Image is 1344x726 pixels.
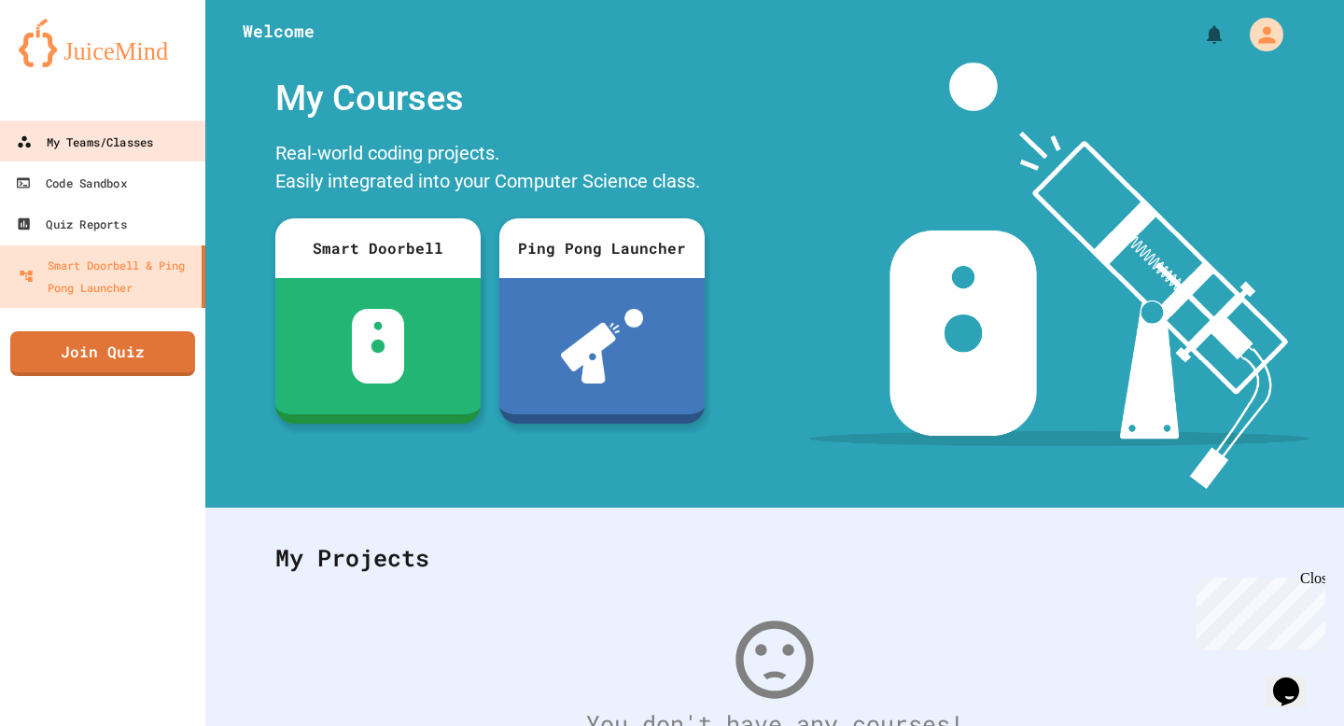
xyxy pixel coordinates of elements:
[19,254,194,299] div: Smart Doorbell & Ping Pong Launcher
[266,134,714,204] div: Real-world coding projects. Easily integrated into your Computer Science class.
[275,218,481,278] div: Smart Doorbell
[809,63,1309,489] img: banner-image-my-projects.png
[1169,19,1230,50] div: My Notifications
[10,331,195,376] a: Join Quiz
[352,309,405,384] img: sdb-white.svg
[499,218,705,278] div: Ping Pong Launcher
[19,19,187,67] img: logo-orange.svg
[17,131,153,154] div: My Teams/Classes
[1189,570,1325,649] iframe: chat widget
[16,213,126,236] div: Quiz Reports
[257,522,1293,594] div: My Projects
[1266,651,1325,707] iframe: chat widget
[1230,13,1288,56] div: My Account
[561,309,644,384] img: ppl-with-ball.png
[16,172,127,195] div: Code Sandbox
[266,63,714,134] div: My Courses
[7,7,129,119] div: Chat with us now!Close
